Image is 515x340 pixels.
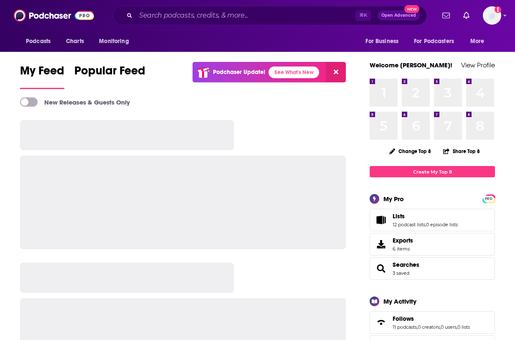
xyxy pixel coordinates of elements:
[393,324,417,330] a: 11 podcasts
[441,324,457,330] a: 0 users
[393,237,413,244] span: Exports
[99,36,129,47] span: Monitoring
[14,8,94,23] img: Podchaser - Follow, Share and Rate Podcasts
[404,5,419,13] span: New
[393,212,405,220] span: Lists
[414,36,454,47] span: For Podcasters
[74,64,145,89] a: Popular Feed
[439,8,453,23] a: Show notifications dropdown
[393,315,414,322] span: Follows
[417,324,418,330] span: ,
[464,33,495,49] button: open menu
[495,6,501,13] svg: Add a profile image
[381,13,416,18] span: Open Advanced
[393,270,409,276] a: 3 saved
[370,257,495,280] span: Searches
[383,297,416,305] div: My Activity
[93,33,140,49] button: open menu
[373,317,389,328] a: Follows
[365,36,398,47] span: For Business
[426,222,458,228] a: 0 episode lists
[425,222,426,228] span: ,
[393,212,458,220] a: Lists
[470,36,485,47] span: More
[457,324,470,330] a: 0 lists
[483,6,501,25] img: User Profile
[393,222,425,228] a: 12 podcast lists
[384,146,436,156] button: Change Top 8
[373,214,389,226] a: Lists
[460,8,473,23] a: Show notifications dropdown
[20,64,64,83] span: My Feed
[20,97,130,107] a: New Releases & Guests Only
[20,33,61,49] button: open menu
[26,36,51,47] span: Podcasts
[370,311,495,334] span: Follows
[370,209,495,231] span: Lists
[408,33,466,49] button: open menu
[393,315,470,322] a: Follows
[269,66,319,78] a: See What's New
[213,69,265,76] p: Podchaser Update!
[373,238,389,250] span: Exports
[113,6,427,25] div: Search podcasts, credits, & more...
[370,166,495,177] a: Create My Top 8
[484,196,494,202] span: PRO
[360,33,409,49] button: open menu
[61,33,89,49] a: Charts
[383,195,404,203] div: My Pro
[484,195,494,202] a: PRO
[74,64,145,83] span: Popular Feed
[66,36,84,47] span: Charts
[440,324,441,330] span: ,
[483,6,501,25] span: Logged in as Isabellaoidem
[370,233,495,256] a: Exports
[136,9,355,22] input: Search podcasts, credits, & more...
[378,10,420,20] button: Open AdvancedNew
[393,246,413,252] span: 6 items
[443,143,480,159] button: Share Top 8
[370,61,452,69] a: Welcome [PERSON_NAME]!
[461,61,495,69] a: View Profile
[373,263,389,274] a: Searches
[355,10,371,21] span: ⌘ K
[483,6,501,25] button: Show profile menu
[393,261,419,268] a: Searches
[20,64,64,89] a: My Feed
[418,324,440,330] a: 0 creators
